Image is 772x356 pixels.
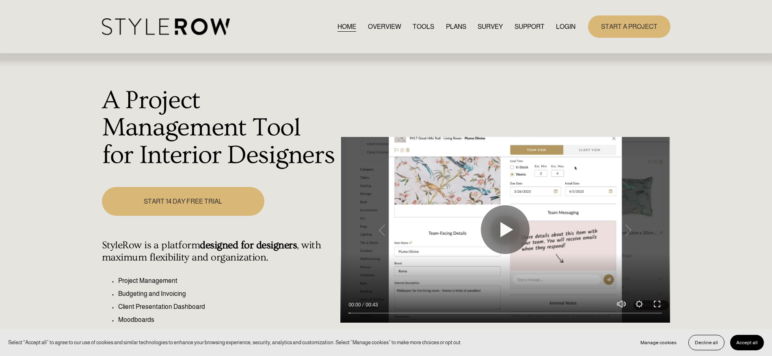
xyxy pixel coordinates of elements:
button: Accept all [730,335,764,350]
span: Decline all [695,340,718,345]
span: SUPPORT [515,22,545,32]
a: TOOLS [413,21,434,32]
a: OVERVIEW [368,21,401,32]
div: Duration [363,301,380,309]
button: Play [481,205,530,254]
p: Budgeting and Invoicing [118,289,336,299]
a: PLANS [446,21,466,32]
span: Manage cookies [640,340,677,345]
p: Select “Accept all” to agree to our use of cookies and similar technologies to enhance your brows... [8,339,462,346]
p: Project Management [118,276,336,286]
img: StyleRow [102,18,230,35]
a: START 14 DAY FREE TRIAL [102,187,264,216]
a: START A PROJECT [588,15,670,38]
input: Seek [348,310,662,316]
p: Moodboards [118,315,336,325]
h4: StyleRow is a platform , with maximum flexibility and organization. [102,239,336,264]
div: Current time [348,301,363,309]
p: Client Presentation Dashboard [118,302,336,312]
a: LOGIN [556,21,575,32]
strong: designed for designers [200,239,297,251]
h1: A Project Management Tool for Interior Designers [102,87,336,169]
button: Decline all [688,335,724,350]
span: Accept all [736,340,758,345]
a: folder dropdown [515,21,545,32]
a: SURVEY [478,21,503,32]
button: Manage cookies [634,335,683,350]
a: HOME [337,21,356,32]
p: Order Tracking [118,328,336,338]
